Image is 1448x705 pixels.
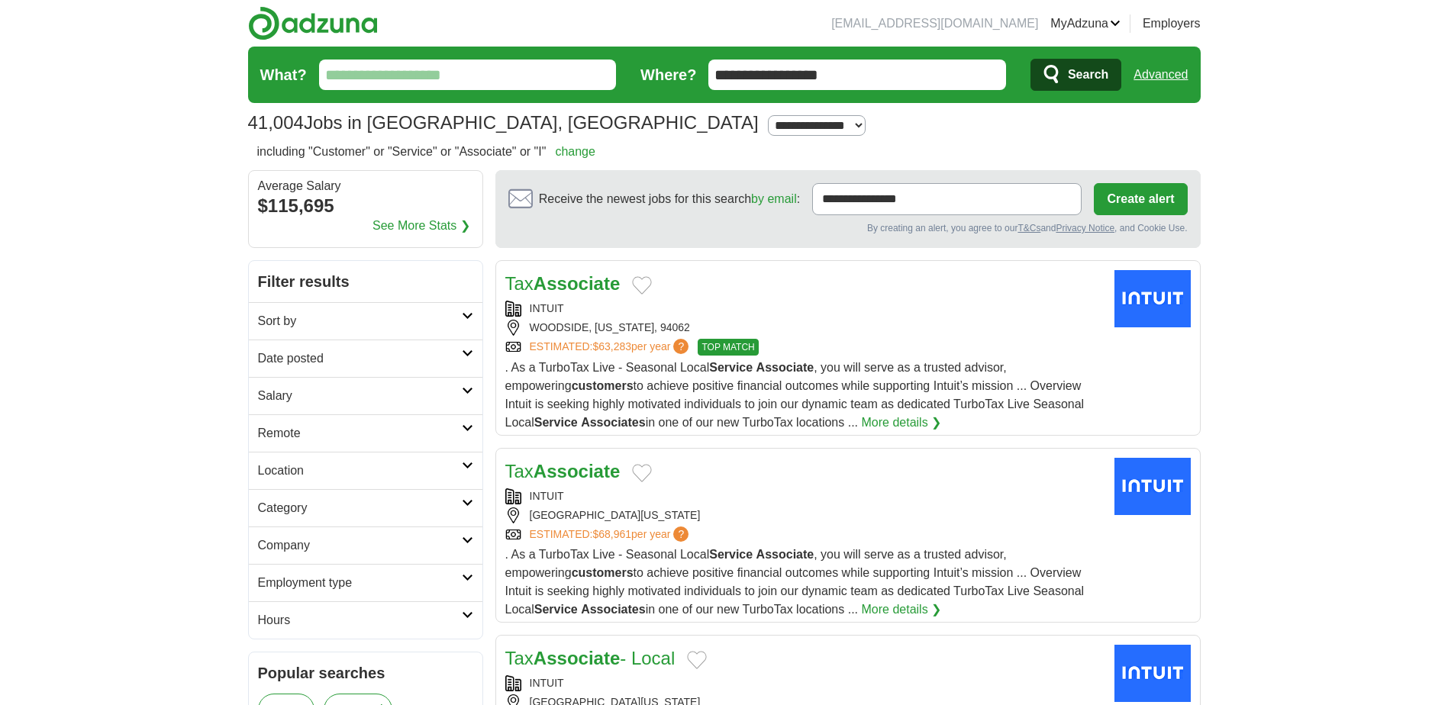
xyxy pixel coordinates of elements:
label: What? [260,63,307,86]
span: TOP MATCH [698,339,758,356]
span: Receive the newest jobs for this search : [539,190,800,208]
a: MyAdzuna [1050,14,1121,33]
strong: Associate [534,648,620,668]
a: See More Stats ❯ [372,217,470,235]
strong: customers [572,566,634,579]
a: More details ❯ [861,414,941,432]
span: . As a TurboTax Live - Seasonal Local , you will serve as a trusted advisor, empowering to achiev... [505,548,1085,616]
span: Search [1068,60,1108,90]
a: Hours [249,601,482,639]
a: Employment type [249,564,482,601]
strong: Associate [534,461,620,481]
strong: customers [572,379,634,392]
a: Company [249,526,482,564]
a: TaxAssociate [505,461,621,481]
a: TaxAssociate- Local [505,648,676,668]
a: Salary [249,377,482,414]
button: Add to favorite jobs [632,464,652,482]
li: [EMAIL_ADDRESS][DOMAIN_NAME] [831,14,1038,33]
a: T&Cs [1017,223,1040,233]
span: 41,004 [248,109,304,137]
span: ? [673,526,689,542]
strong: Associates [581,416,646,429]
div: $115,695 [258,192,473,220]
h2: Date posted [258,349,462,368]
strong: Associates [581,603,646,616]
strong: Associate [756,361,814,374]
div: [GEOGRAPHIC_DATA][US_STATE] [505,507,1102,523]
strong: Associate [756,548,814,561]
a: TaxAssociate [505,273,621,294]
a: Privacy Notice [1056,223,1114,233]
a: Sort by [249,302,482,340]
div: By creating an alert, you agree to our and , and Cookie Use. [508,221,1188,235]
a: ESTIMATED:$63,283per year? [530,339,692,356]
strong: Service [534,603,578,616]
span: ? [673,339,689,354]
button: Create alert [1094,183,1187,215]
a: Remote [249,414,482,452]
a: Category [249,489,482,526]
h2: Sort by [258,312,462,330]
strong: Service [709,361,753,374]
h2: Category [258,499,462,517]
a: INTUIT [530,302,564,314]
div: Average Salary [258,180,473,192]
h2: including "Customer" or "Service" or "Associate" or "I" [257,143,595,161]
div: WOODSIDE, [US_STATE], 94062 [505,320,1102,336]
h2: Employment type [258,574,462,592]
span: . As a TurboTax Live - Seasonal Local , you will serve as a trusted advisor, empowering to achiev... [505,361,1085,429]
a: Employers [1143,14,1201,33]
h2: Hours [258,611,462,629]
button: Add to favorite jobs [632,276,652,295]
img: Intuit logo [1114,645,1191,702]
img: Adzuna logo [248,6,378,40]
a: ESTIMATED:$68,961per year? [530,526,692,542]
strong: Associate [534,273,620,294]
h2: Filter results [249,261,482,302]
span: $68,961 [592,528,631,540]
h2: Salary [258,387,462,405]
a: Advanced [1134,60,1188,90]
h2: Remote [258,424,462,443]
a: change [555,145,595,158]
a: by email [751,192,797,205]
label: Where? [640,63,696,86]
img: Intuit logo [1114,458,1191,515]
h2: Company [258,536,462,555]
button: Add to favorite jobs [687,651,707,669]
h2: Popular searches [258,662,473,684]
a: Date posted [249,340,482,377]
h1: Jobs in [GEOGRAPHIC_DATA], [GEOGRAPHIC_DATA] [248,112,759,133]
h2: Location [258,462,462,480]
a: More details ❯ [861,600,941,619]
a: INTUIT [530,490,564,502]
a: INTUIT [530,677,564,689]
span: $63,283 [592,340,631,352]
a: Location [249,452,482,489]
button: Search [1030,59,1121,91]
img: Intuit logo [1114,270,1191,327]
strong: Service [534,416,578,429]
strong: Service [709,548,753,561]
